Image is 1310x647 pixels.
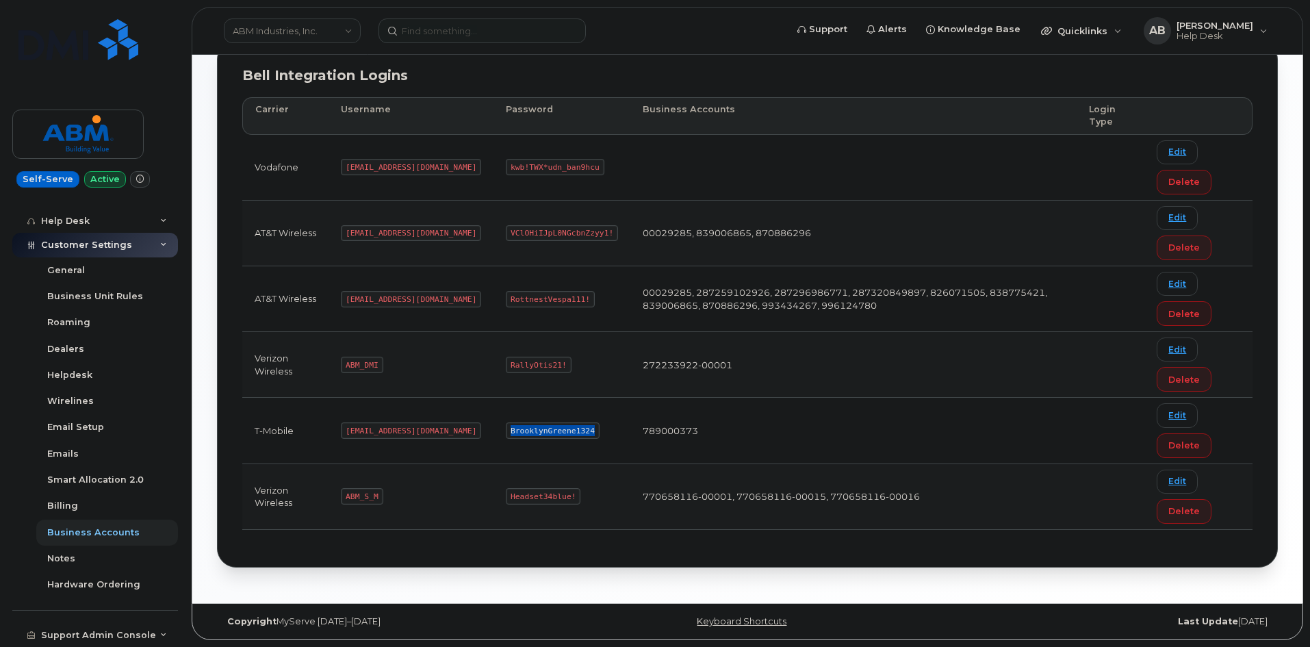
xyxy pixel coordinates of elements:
[938,23,1020,36] span: Knowledge Base
[1157,403,1198,427] a: Edit
[227,616,277,626] strong: Copyright
[924,616,1278,627] div: [DATE]
[506,357,571,373] code: RallyOtis21!
[697,616,786,626] a: Keyboard Shortcuts
[242,66,1253,86] div: Bell Integration Logins
[329,97,493,135] th: Username
[506,488,580,505] code: Headset34blue!
[242,201,329,266] td: AT&T Wireless
[630,97,1077,135] th: Business Accounts
[506,159,604,175] code: kwb!TWX*udn_ban9hcu
[341,488,383,505] code: ABM_S_M
[809,23,847,36] span: Support
[1157,272,1198,296] a: Edit
[1168,373,1200,386] span: Delete
[630,201,1077,266] td: 00029285, 839006865, 870886296
[878,23,907,36] span: Alerts
[217,616,571,627] div: MyServe [DATE]–[DATE]
[1178,616,1238,626] strong: Last Update
[506,225,618,242] code: VClOHiIJpL0NGcbnZzyy1!
[378,18,586,43] input: Find something...
[1134,17,1277,45] div: Alex Bradshaw
[1157,301,1211,326] button: Delete
[1168,241,1200,254] span: Delete
[341,291,481,307] code: [EMAIL_ADDRESS][DOMAIN_NAME]
[1157,236,1211,260] button: Delete
[506,422,599,439] code: BrooklynGreene1324
[1157,206,1198,230] a: Edit
[242,464,329,530] td: Verizon Wireless
[224,18,361,43] a: ABM Industries, Inc.
[1157,338,1198,361] a: Edit
[916,16,1030,43] a: Knowledge Base
[242,135,329,201] td: Vodafone
[1168,439,1200,452] span: Delete
[1157,499,1211,524] button: Delete
[242,266,329,332] td: AT&T Wireless
[1177,31,1253,42] span: Help Desk
[1168,307,1200,320] span: Delete
[341,225,481,242] code: [EMAIL_ADDRESS][DOMAIN_NAME]
[341,422,481,439] code: [EMAIL_ADDRESS][DOMAIN_NAME]
[857,16,916,43] a: Alerts
[1149,23,1166,39] span: AB
[506,291,595,307] code: RottnestVespa111!
[493,97,630,135] th: Password
[242,332,329,398] td: Verizon Wireless
[788,16,857,43] a: Support
[242,97,329,135] th: Carrier
[1157,140,1198,164] a: Edit
[1157,433,1211,458] button: Delete
[341,159,481,175] code: [EMAIL_ADDRESS][DOMAIN_NAME]
[1168,175,1200,188] span: Delete
[630,332,1077,398] td: 272233922-00001
[630,464,1077,530] td: 770658116-00001, 770658116-00015, 770658116-00016
[1157,170,1211,194] button: Delete
[1177,20,1253,31] span: [PERSON_NAME]
[1157,470,1198,494] a: Edit
[1157,367,1211,392] button: Delete
[1077,97,1144,135] th: Login Type
[630,398,1077,464] td: 789000373
[630,266,1077,332] td: 00029285, 287259102926, 287296986771, 287320849897, 826071505, 838775421, 839006865, 870886296, 9...
[1168,505,1200,518] span: Delete
[1031,17,1131,45] div: Quicklinks
[341,357,383,373] code: ABM_DMI
[1057,25,1107,36] span: Quicklinks
[242,398,329,464] td: T-Mobile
